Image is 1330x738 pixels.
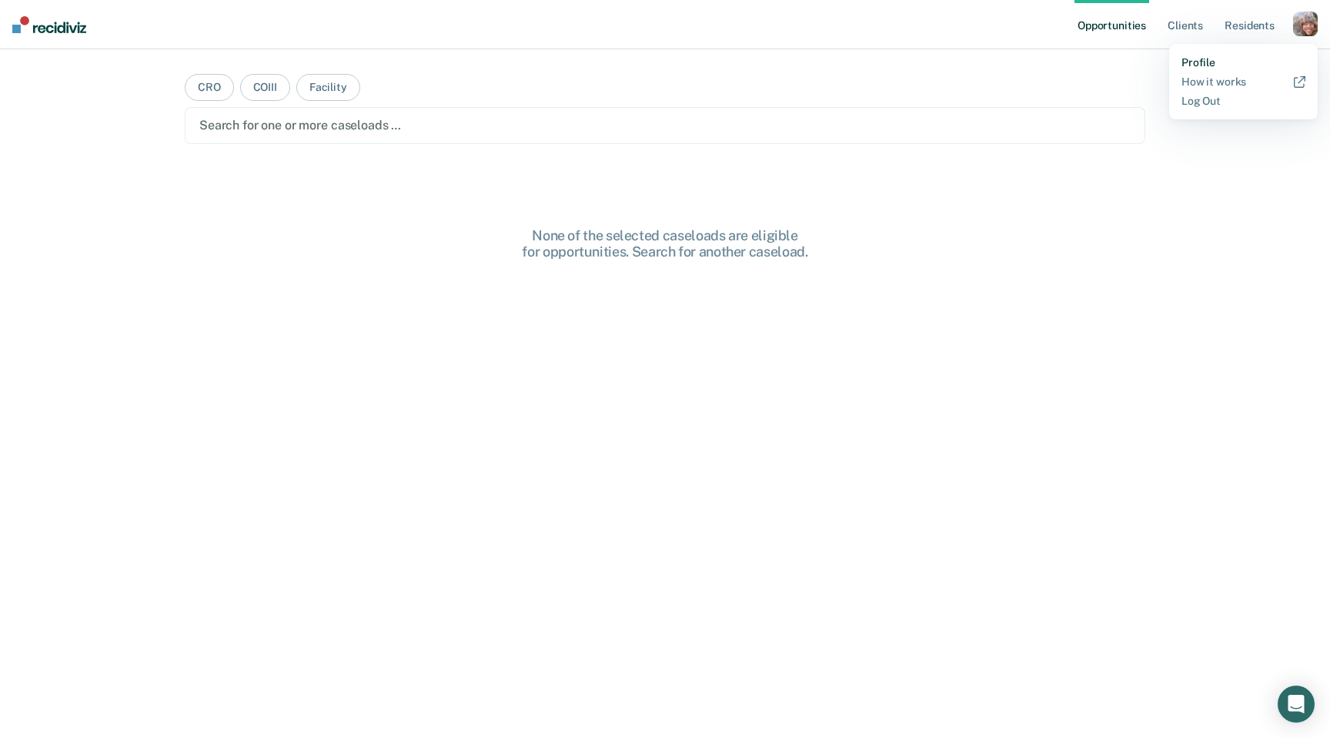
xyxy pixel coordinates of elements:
[12,16,86,33] img: Recidiviz
[419,227,911,260] div: None of the selected caseloads are eligible for opportunities. Search for another caseload.
[1181,56,1305,69] a: Profile
[1278,686,1315,723] div: Open Intercom Messenger
[296,74,360,101] button: Facility
[1181,75,1305,89] a: How it works
[185,74,234,101] button: CRO
[1181,95,1305,108] a: Log Out
[240,74,290,101] button: COIII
